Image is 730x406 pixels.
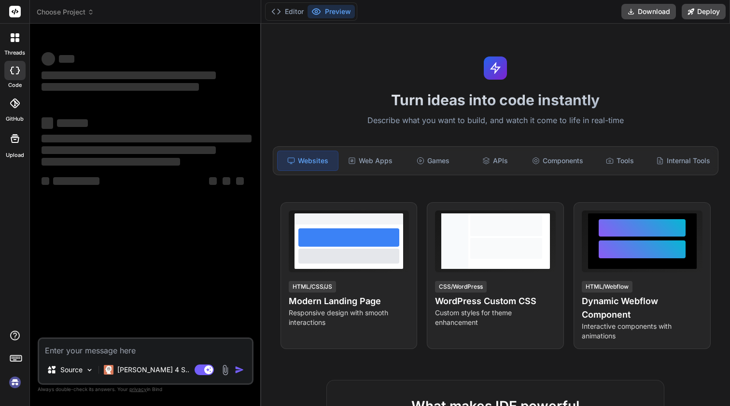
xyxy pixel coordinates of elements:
div: HTML/CSS/JS [289,281,336,293]
p: Source [60,365,83,375]
p: Describe what you want to build, and watch it come to life in real-time [267,114,725,127]
img: Claude 4 Sonnet [104,365,113,375]
span: Choose Project [37,7,94,17]
span: ‌ [209,177,217,185]
h4: WordPress Custom CSS [435,294,556,308]
label: code [8,81,22,89]
label: Upload [6,151,24,159]
button: Editor [267,5,308,18]
span: ‌ [42,177,49,185]
h4: Modern Landing Page [289,294,409,308]
span: ‌ [53,177,99,185]
img: icon [235,365,244,375]
span: ‌ [236,177,244,185]
div: Web Apps [340,151,401,171]
button: Deploy [682,4,726,19]
div: Tools [590,151,650,171]
img: signin [7,374,23,391]
img: attachment [220,364,231,376]
div: Components [528,151,588,171]
div: HTML/Webflow [582,281,632,293]
label: threads [4,49,25,57]
p: Interactive components with animations [582,322,702,341]
div: Internal Tools [652,151,714,171]
span: ‌ [42,117,53,129]
div: Websites [277,151,338,171]
h4: Dynamic Webflow Component [582,294,702,322]
div: APIs [465,151,525,171]
p: Custom styles for theme enhancement [435,308,556,327]
div: Games [403,151,463,171]
label: GitHub [6,115,24,123]
span: ‌ [42,146,216,154]
span: ‌ [223,177,230,185]
span: ‌ [57,119,88,127]
span: ‌ [59,55,74,63]
p: Responsive design with smooth interactions [289,308,409,327]
p: Always double-check its answers. Your in Bind [38,385,253,394]
h1: Turn ideas into code instantly [267,91,725,109]
span: privacy [129,386,147,392]
button: Download [621,4,676,19]
p: [PERSON_NAME] 4 S.. [117,365,189,375]
span: ‌ [42,52,55,66]
img: Pick Models [85,366,94,374]
span: ‌ [42,135,252,142]
span: ‌ [42,71,216,79]
div: CSS/WordPress [435,281,487,293]
span: ‌ [42,158,180,166]
button: Preview [308,5,355,18]
span: ‌ [42,83,199,91]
